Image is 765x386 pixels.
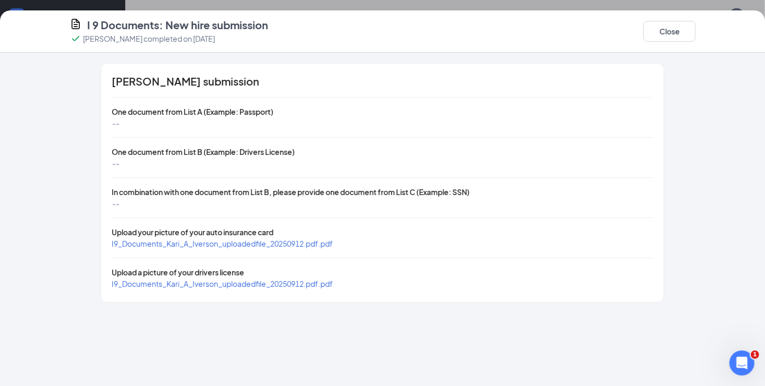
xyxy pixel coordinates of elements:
a: I9_Documents_Kari_A_Iverson_uploadedfile_20250912.pdf.pdf [112,279,333,288]
p: [PERSON_NAME] completed on [DATE] [83,33,215,44]
svg: CustomFormIcon [69,18,82,30]
span: Upload your picture of your auto insurance card [112,227,273,237]
span: 1 [751,351,759,359]
span: -- [112,118,119,128]
iframe: Intercom live chat [730,351,755,376]
svg: Checkmark [69,32,82,45]
h4: I 9 Documents: New hire submission [87,18,268,32]
span: [PERSON_NAME] submission [112,76,259,87]
span: -- [112,159,119,168]
span: One document from List A (Example: Passport) [112,107,273,116]
span: Upload a picture of your drivers license [112,268,244,277]
span: One document from List B (Example: Drivers License) [112,147,295,156]
button: Close [643,21,696,42]
a: I9_Documents_Kari_A_Iverson_uploadedfile_20250912.pdf.pdf [112,239,333,248]
span: In combination with one document from List B, please provide one document from List C (Example: SSN) [112,187,470,197]
span: -- [112,199,119,208]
